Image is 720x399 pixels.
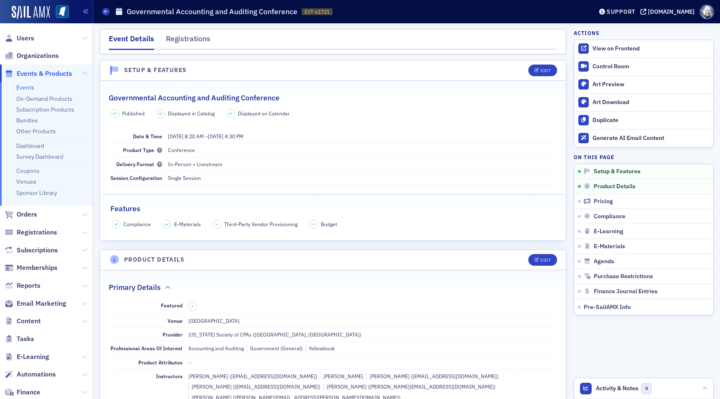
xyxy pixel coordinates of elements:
span: Subscriptions [17,246,58,255]
a: Subscription Products [16,106,74,113]
span: Provider [162,331,182,338]
a: Reports [5,281,40,290]
img: SailAMX [12,6,50,19]
span: Delivery Format [116,161,162,167]
a: Other Products [16,127,56,135]
span: Single Session [168,175,201,181]
span: – [191,303,194,309]
a: View Homepage [50,5,69,20]
div: Event Details [109,33,154,50]
a: Sponsor Library [16,189,57,197]
span: Tasks [17,334,34,344]
a: Content [5,317,41,326]
span: – [312,221,315,227]
div: Art Preview [592,81,709,88]
button: Edit [528,254,557,266]
span: Third-Party Vendor Provisioning [224,220,297,228]
div: View on Frontend [592,45,709,52]
div: Government (General) [247,344,302,352]
dd: – [168,130,556,143]
span: E-Materials [594,243,625,250]
span: Product Details [594,183,635,190]
span: Users [17,34,34,43]
a: Memberships [5,263,57,272]
span: [DATE] [208,133,223,140]
h4: On this page [574,153,714,161]
span: — [188,359,192,366]
span: Activity & Notes [596,384,638,393]
span: Profile [700,5,714,19]
h4: Product Details [124,255,185,264]
div: Support [607,8,635,15]
a: Events & Products [5,69,72,78]
div: [PERSON_NAME] ([EMAIL_ADDRESS][DOMAIN_NAME]) [188,372,317,380]
a: Users [5,34,34,43]
span: Instructors [156,373,182,379]
span: Compliance [594,213,625,220]
span: Purchase Restrictions [594,273,653,280]
span: Orders [17,210,37,219]
a: Survey Dashboard [16,153,63,160]
span: Finance [17,388,40,397]
div: Edit [540,68,551,73]
span: Automations [17,370,56,379]
div: Yellowbook [305,344,335,352]
div: Duplicate [592,117,709,124]
span: Pre-SailAMX Info [584,303,631,311]
button: Generate AI Email Content [574,129,713,147]
div: Registrations [166,33,210,49]
time: 4:30 PM [225,133,243,140]
span: Setup & Features [594,168,640,175]
a: Orders [5,210,37,219]
a: Finance [5,388,40,397]
a: Art Preview [574,75,713,93]
a: Automations [5,370,56,379]
img: SailAMX [56,5,69,18]
h2: Features [110,203,140,214]
a: E-Learning [5,352,49,362]
button: Edit [528,65,557,76]
h4: Actions [574,29,600,37]
div: Art Download [592,99,709,106]
a: Events [16,84,34,91]
a: Email Marketing [5,299,66,308]
span: Email Marketing [17,299,66,308]
span: Product Type [123,147,162,153]
h2: Primary Details [109,282,161,293]
span: Product Attributes [138,359,182,366]
div: [PERSON_NAME] ([PERSON_NAME][EMAIL_ADDRESS][DOMAIN_NAME]) [323,383,495,390]
span: EVT-61721 [305,8,330,15]
a: Registrations [5,228,57,237]
div: Generate AI Email Content [592,135,709,142]
a: Venues [16,178,36,185]
span: Professional Areas Of Interest [110,345,182,352]
span: Compliance [123,220,151,228]
span: Organizations [17,51,59,60]
div: Control Room [592,63,709,70]
a: On-Demand Products [16,95,72,102]
time: 8:20 AM [185,133,204,140]
span: Conference [168,147,195,153]
span: 0 [641,383,652,394]
span: Reports [17,281,40,290]
span: Displayed in Catalog [168,110,215,117]
a: Control Room [574,58,713,75]
span: E-Learning [594,228,623,235]
a: Coupons [16,167,40,175]
span: [GEOGRAPHIC_DATA] [188,317,240,324]
a: Dashboard [16,142,44,150]
h2: Governmental Accounting and Auditing Conference [109,92,280,103]
span: Pricing [594,198,613,205]
div: [PERSON_NAME] [320,372,363,380]
h4: Setup & Features [124,66,187,75]
h1: Governmental Accounting and Auditing Conference [127,7,297,17]
a: View on Frontend [574,40,713,57]
span: E-Materials [174,220,201,228]
span: [DATE] [168,133,183,140]
span: Session Configuration [110,175,162,181]
span: Memberships [17,263,57,272]
span: Featured [161,302,182,309]
span: E-Learning [17,352,49,362]
span: Events & Products [17,69,72,78]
